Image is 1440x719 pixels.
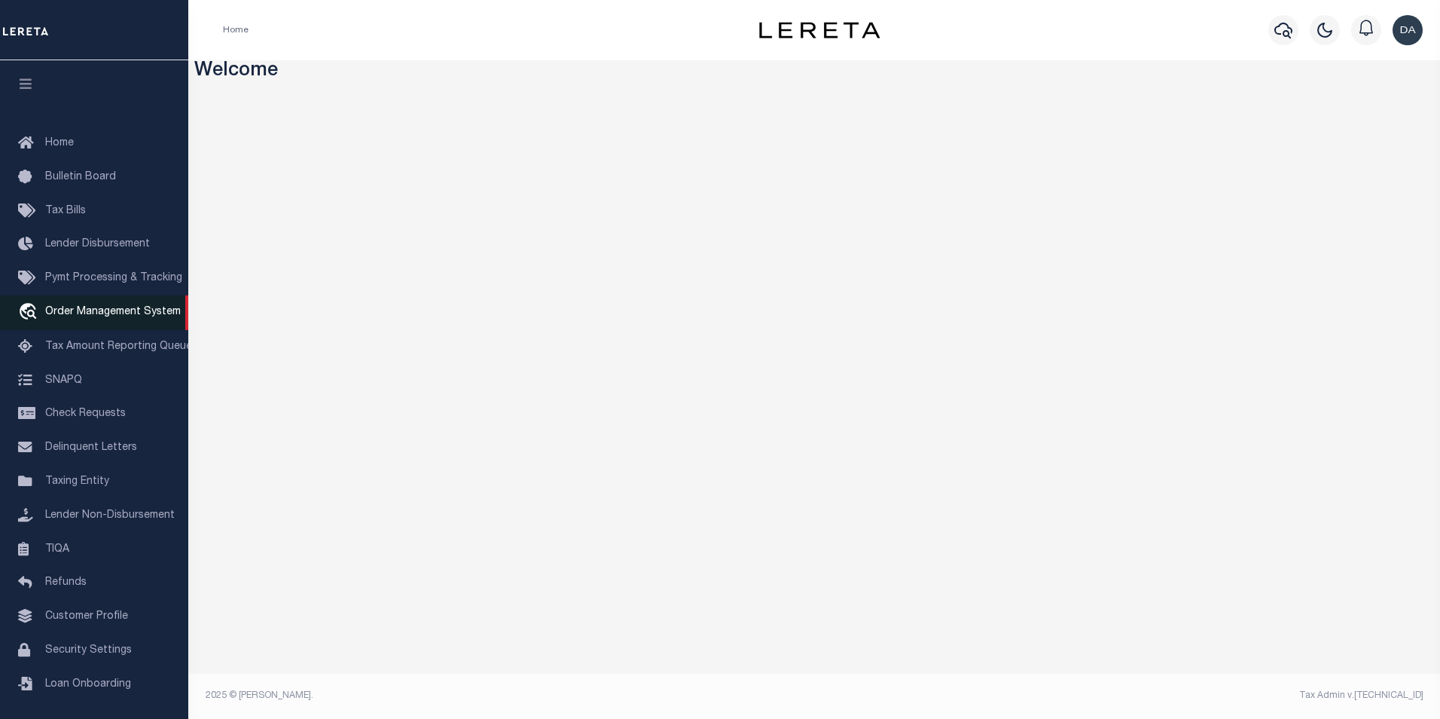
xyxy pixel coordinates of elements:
[45,273,182,283] span: Pymt Processing & Tracking
[45,611,128,622] span: Customer Profile
[45,442,137,453] span: Delinquent Letters
[45,476,109,487] span: Taxing Entity
[45,510,175,521] span: Lender Non-Disbursement
[45,239,150,249] span: Lender Disbursement
[194,60,1435,84] h3: Welcome
[223,23,249,37] li: Home
[45,172,116,182] span: Bulletin Board
[45,543,69,554] span: TIQA
[45,375,82,385] span: SNAPQ
[45,679,131,690] span: Loan Onboarding
[45,577,87,588] span: Refunds
[45,408,126,419] span: Check Requests
[45,645,132,656] span: Security Settings
[45,307,181,317] span: Order Management System
[45,341,192,352] span: Tax Amount Reporting Queue
[45,206,86,216] span: Tax Bills
[1393,15,1423,45] img: svg+xml;base64,PHN2ZyB4bWxucz0iaHR0cDovL3d3dy53My5vcmcvMjAwMC9zdmciIHBvaW50ZXItZXZlbnRzPSJub25lIi...
[45,138,74,148] span: Home
[18,303,42,323] i: travel_explore
[194,689,815,702] div: 2025 © [PERSON_NAME].
[825,689,1423,702] div: Tax Admin v.[TECHNICAL_ID]
[759,22,880,38] img: logo-dark.svg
